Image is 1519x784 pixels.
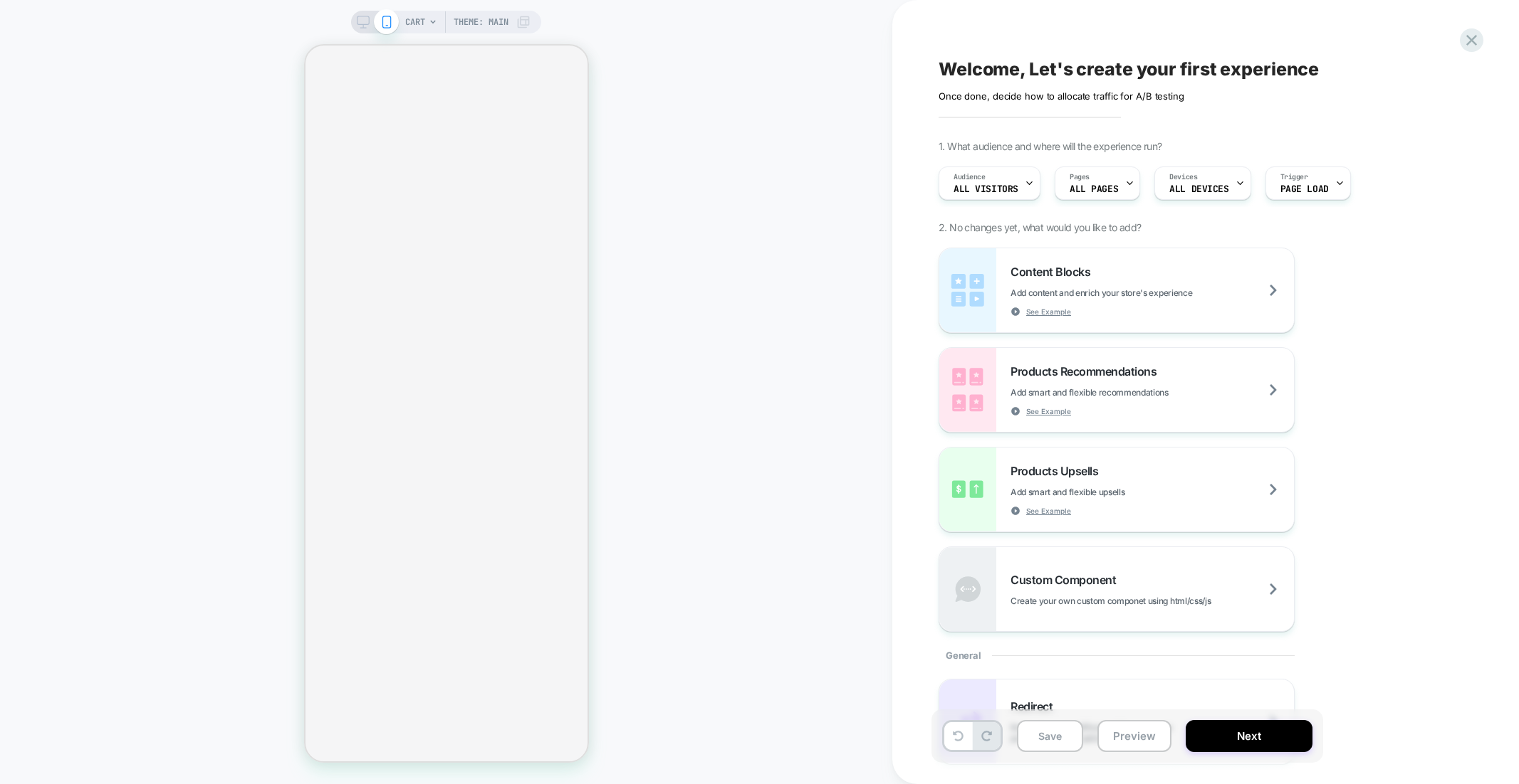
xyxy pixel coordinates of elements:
[1070,172,1090,182] span: Pages
[1011,699,1060,714] span: Redirect
[1169,184,1228,194] span: ALL DEVICES
[1011,464,1105,478] span: Products Upsells
[1280,172,1308,182] span: Trigger
[1011,364,1164,378] span: Products Recommendations
[939,221,1141,233] span: 2. No changes yet, what would you like to add?
[1169,172,1197,182] span: Devices
[1070,184,1118,194] span: ALL PAGES
[954,184,1018,194] span: All Visitors
[939,632,1295,679] div: General
[939,140,1162,152] span: 1. What audience and where will the experience run?
[954,172,986,182] span: Audience
[1011,487,1196,497] span: Add smart and flexible upsells
[1186,720,1312,752] button: Next
[1097,720,1171,752] button: Preview
[1280,184,1329,194] span: Page Load
[1017,720,1083,752] button: Save
[1011,573,1123,587] span: Custom Component
[1026,406,1071,416] span: See Example
[1011,595,1282,606] span: Create your own custom componet using html/css/js
[454,11,508,33] span: Theme: MAIN
[1026,506,1071,516] span: See Example
[405,11,425,33] span: CART
[1011,287,1263,298] span: Add content and enrich your store's experience
[1011,387,1240,398] span: Add smart and flexible recommendations
[1026,307,1071,317] span: See Example
[1011,265,1097,279] span: Content Blocks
